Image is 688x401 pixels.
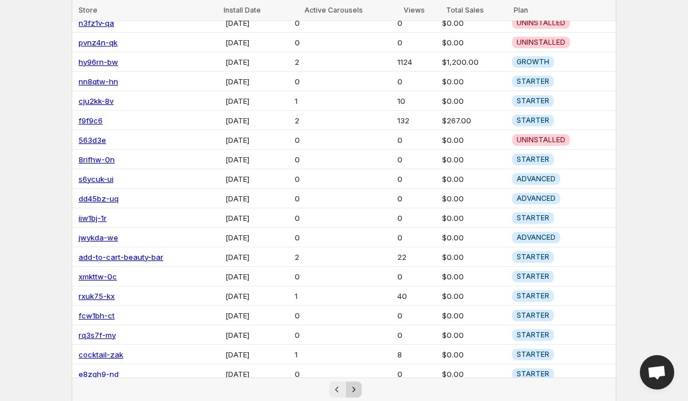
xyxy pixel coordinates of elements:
[439,325,509,345] td: $0.00
[439,72,509,91] td: $0.00
[79,96,114,106] a: cju2kk-8v
[222,72,291,91] td: [DATE]
[346,381,362,398] button: Next
[394,208,438,228] td: 0
[439,169,509,189] td: $0.00
[291,169,394,189] td: 0
[222,150,291,169] td: [DATE]
[394,130,438,150] td: 0
[394,150,438,169] td: 0
[222,208,291,228] td: [DATE]
[517,252,549,262] span: STARTER
[439,267,509,286] td: $0.00
[439,13,509,33] td: $0.00
[79,291,115,301] a: rxuk75-kx
[291,247,394,267] td: 2
[517,213,549,223] span: STARTER
[222,33,291,52] td: [DATE]
[439,33,509,52] td: $0.00
[222,91,291,111] td: [DATE]
[222,228,291,247] td: [DATE]
[439,364,509,384] td: $0.00
[517,116,549,125] span: STARTER
[291,306,394,325] td: 0
[439,91,509,111] td: $0.00
[394,111,438,130] td: 132
[517,272,549,281] span: STARTER
[514,6,528,14] span: Plan
[446,6,484,14] span: Total Sales
[517,330,549,340] span: STARTER
[329,381,345,398] button: Previous
[304,6,363,14] span: Active Carousels
[291,150,394,169] td: 0
[79,194,119,203] a: dd45bz-uq
[222,189,291,208] td: [DATE]
[517,233,556,242] span: ADVANCED
[517,155,549,164] span: STARTER
[79,116,103,125] a: f9f9c6
[291,228,394,247] td: 0
[79,174,114,184] a: s6ycuk-ui
[79,213,107,223] a: iiw1bj-1r
[394,325,438,345] td: 0
[79,311,115,320] a: fcw1bh-ct
[517,38,565,47] span: UNINSTALLED
[517,174,556,184] span: ADVANCED
[394,345,438,364] td: 8
[291,267,394,286] td: 0
[222,169,291,189] td: [DATE]
[291,91,394,111] td: 1
[439,52,509,72] td: $1,200.00
[291,286,394,306] td: 1
[439,189,509,208] td: $0.00
[394,364,438,384] td: 0
[79,6,97,14] span: Store
[517,369,549,379] span: STARTER
[394,91,438,111] td: 10
[394,33,438,52] td: 0
[79,272,117,281] a: xmkttw-0c
[222,325,291,345] td: [DATE]
[439,247,509,267] td: $0.00
[79,369,119,379] a: e8zqh9-nd
[517,350,549,359] span: STARTER
[394,286,438,306] td: 40
[291,325,394,345] td: 0
[222,111,291,130] td: [DATE]
[517,291,549,301] span: STARTER
[291,345,394,364] td: 1
[394,247,438,267] td: 22
[517,311,549,320] span: STARTER
[222,364,291,384] td: [DATE]
[222,306,291,325] td: [DATE]
[439,286,509,306] td: $0.00
[517,96,549,106] span: STARTER
[640,355,674,390] a: Open chat
[394,189,438,208] td: 0
[291,13,394,33] td: 0
[439,130,509,150] td: $0.00
[222,52,291,72] td: [DATE]
[394,52,438,72] td: 1124
[79,350,123,359] a: cocktail-zak
[394,169,438,189] td: 0
[79,155,115,164] a: 8rifhw-0n
[79,135,106,145] a: 563d3e
[222,267,291,286] td: [DATE]
[224,6,261,14] span: Install Date
[394,306,438,325] td: 0
[291,208,394,228] td: 0
[291,52,394,72] td: 2
[79,233,118,242] a: jwykda-we
[439,345,509,364] td: $0.00
[79,57,118,67] a: hy96rn-bw
[404,6,425,14] span: Views
[439,208,509,228] td: $0.00
[291,72,394,91] td: 0
[517,77,549,86] span: STARTER
[222,130,291,150] td: [DATE]
[439,150,509,169] td: $0.00
[439,228,509,247] td: $0.00
[291,33,394,52] td: 0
